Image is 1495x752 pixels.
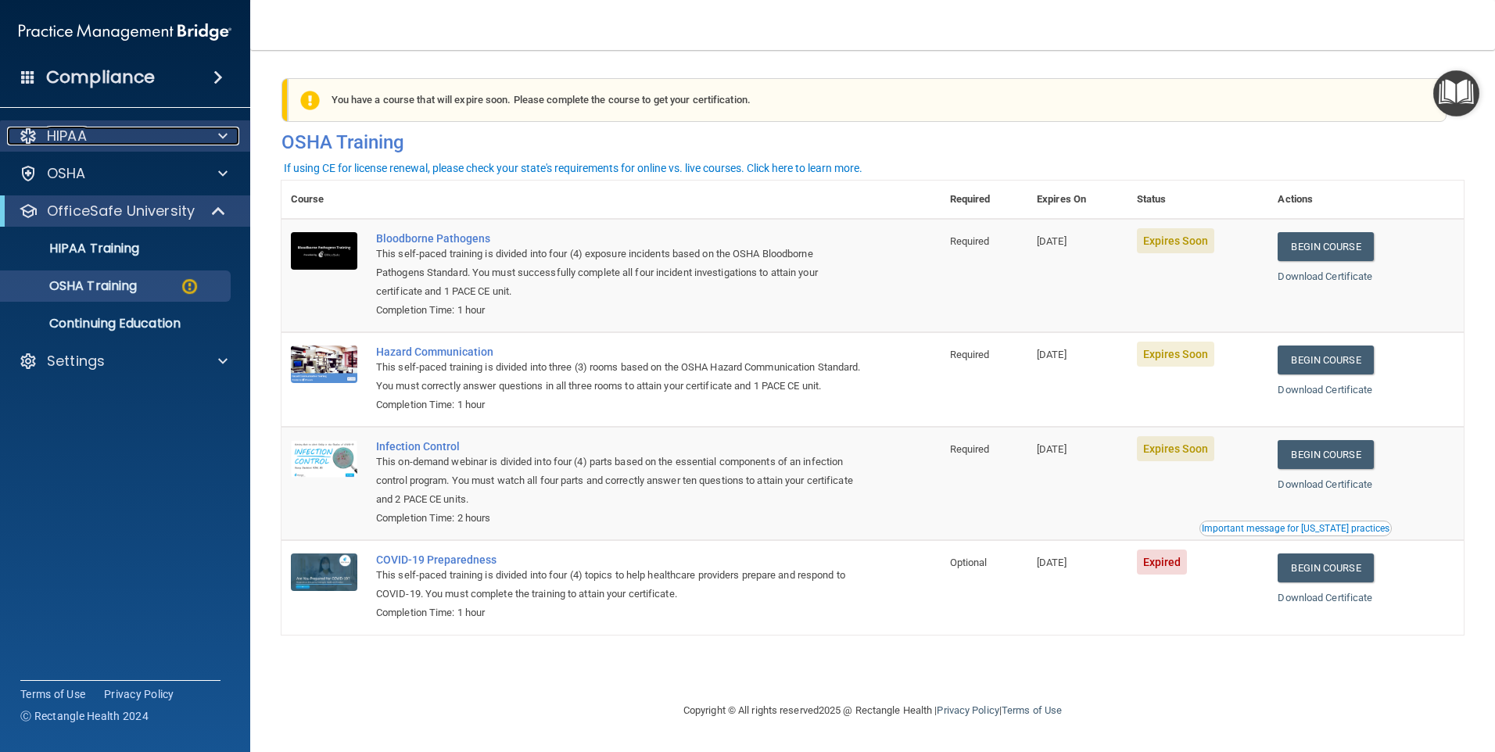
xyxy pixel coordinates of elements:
a: Begin Course [1278,440,1373,469]
img: warning-circle.0cc9ac19.png [180,277,199,296]
div: Completion Time: 1 hour [376,396,862,414]
p: Continuing Education [10,316,224,331]
a: Begin Course [1278,346,1373,374]
span: Expires Soon [1137,228,1214,253]
span: Expires Soon [1137,342,1214,367]
div: This on-demand webinar is divided into four (4) parts based on the essential components of an inf... [376,453,862,509]
p: OfficeSafe University [47,202,195,220]
a: Download Certificate [1278,270,1372,282]
th: Status [1128,181,1269,219]
th: Expires On [1027,181,1128,219]
h4: Compliance [46,66,155,88]
a: Download Certificate [1278,592,1372,603]
span: [DATE] [1037,443,1067,455]
span: [DATE] [1037,235,1067,247]
a: OfficeSafe University [19,202,227,220]
h4: OSHA Training [281,131,1464,153]
div: Important message for [US_STATE] practices [1202,524,1389,533]
a: Download Certificate [1278,384,1372,396]
div: This self-paced training is divided into three (3) rooms based on the OSHA Hazard Communication S... [376,358,862,396]
span: [DATE] [1037,349,1067,360]
p: HIPAA [47,127,87,145]
a: Begin Course [1278,232,1373,261]
th: Actions [1268,181,1464,219]
div: If using CE for license renewal, please check your state's requirements for online vs. live cours... [284,163,862,174]
div: Completion Time: 1 hour [376,301,862,320]
p: HIPAA Training [10,241,139,256]
a: Settings [19,352,228,371]
a: Hazard Communication [376,346,862,358]
a: Begin Course [1278,553,1373,582]
div: This self-paced training is divided into four (4) topics to help healthcare providers prepare and... [376,566,862,603]
span: Expired [1137,550,1188,575]
button: Open Resource Center [1433,70,1479,116]
span: Ⓒ Rectangle Health 2024 [20,708,149,724]
div: Completion Time: 2 hours [376,509,862,528]
span: Optional [950,557,988,568]
div: You have a course that will expire soon. Please complete the course to get your certification. [288,78,1447,122]
a: Privacy Policy [104,686,174,702]
button: Read this if you are a dental practitioner in the state of CA [1199,521,1392,536]
a: Infection Control [376,440,862,453]
a: COVID-19 Preparedness [376,553,862,566]
div: This self-paced training is divided into four (4) exposure incidents based on the OSHA Bloodborne... [376,245,862,301]
a: Bloodborne Pathogens [376,232,862,245]
a: Terms of Use [20,686,85,702]
span: Required [950,443,990,455]
div: Copyright © All rights reserved 2025 @ Rectangle Health | | [587,686,1158,736]
iframe: Drift Widget Chat Controller [1224,641,1476,704]
span: [DATE] [1037,557,1067,568]
a: Download Certificate [1278,478,1372,490]
img: PMB logo [19,16,231,48]
p: OSHA [47,164,86,183]
th: Required [941,181,1027,219]
span: Required [950,349,990,360]
th: Course [281,181,367,219]
span: Required [950,235,990,247]
a: Privacy Policy [937,704,998,716]
a: Terms of Use [1002,704,1062,716]
a: HIPAA [19,127,228,145]
a: OSHA [19,164,228,183]
img: exclamation-circle-solid-warning.7ed2984d.png [300,91,320,110]
div: Completion Time: 1 hour [376,603,862,622]
button: If using CE for license renewal, please check your state's requirements for online vs. live cours... [281,160,865,176]
span: Expires Soon [1137,436,1214,461]
p: OSHA Training [10,278,137,294]
p: Settings [47,352,105,371]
